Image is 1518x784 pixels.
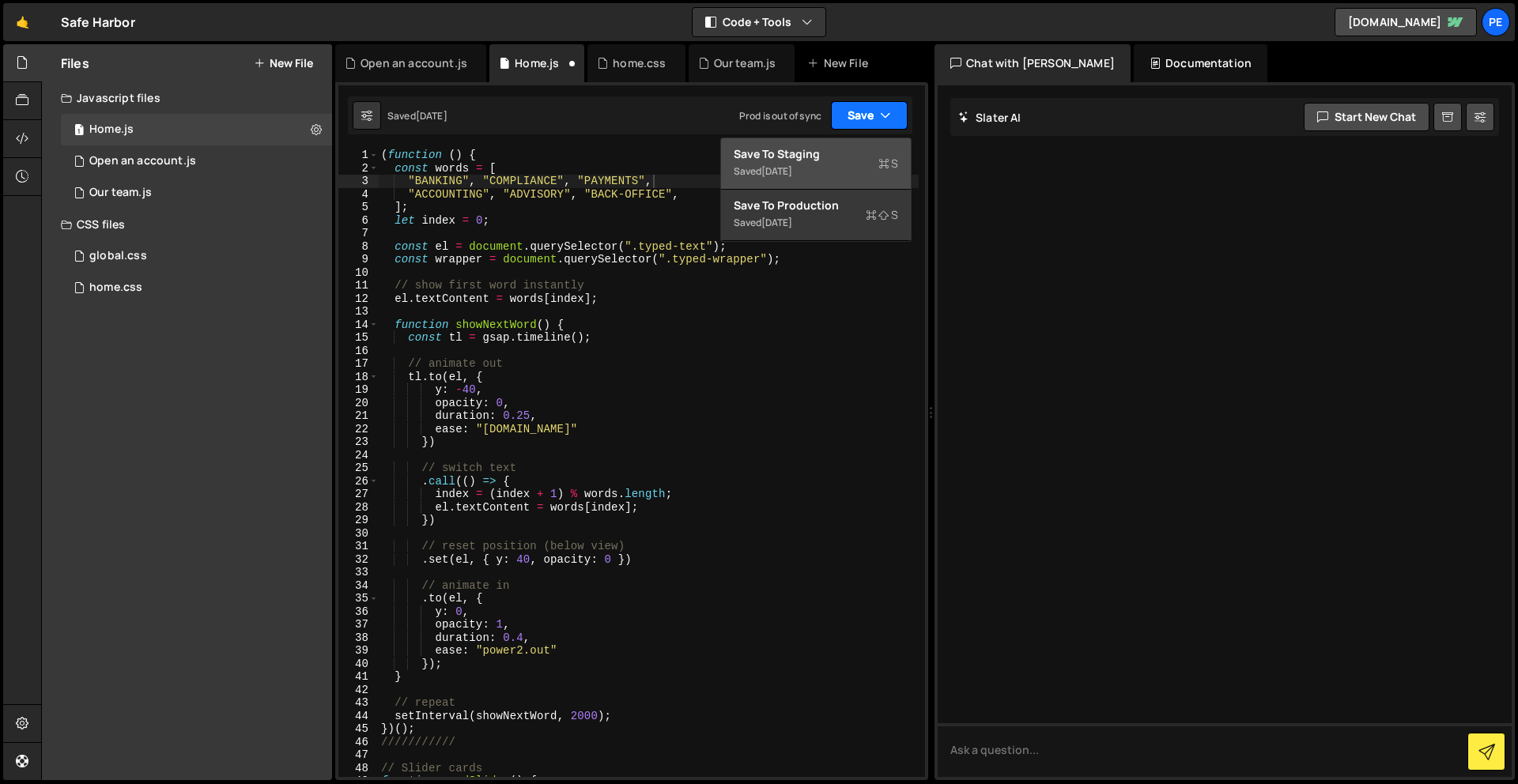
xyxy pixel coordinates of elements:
h2: Slater AI [958,110,1021,125]
div: New File [807,55,874,71]
div: 24 [338,449,379,462]
button: New File [254,57,313,70]
div: 30 [338,527,379,541]
div: Safe Harbor [61,13,135,32]
div: Save to Staging [734,146,898,162]
div: 3 [338,175,379,188]
span: S [878,156,898,171]
div: 16385/45328.css [61,240,332,272]
div: 44 [338,710,379,723]
div: global.css [89,249,147,263]
div: Documentation [1134,44,1267,82]
div: 41 [338,670,379,684]
div: Our team.js [89,186,152,200]
div: 21 [338,409,379,423]
div: 12 [338,292,379,306]
div: CSS files [42,209,332,240]
div: Our team.js [714,55,776,71]
div: 16 [338,345,379,358]
div: [DATE] [761,216,792,229]
div: 37 [338,618,379,631]
div: 20 [338,397,379,410]
div: 16385/44326.js [61,114,332,145]
div: 11 [338,279,379,292]
a: 🤙 [3,3,42,41]
div: 35 [338,592,379,605]
button: Code + Tools [693,8,825,36]
div: Open an account.js [361,55,467,71]
div: 46 [338,736,379,749]
div: 25 [338,462,379,475]
div: 5 [338,201,379,214]
div: 7 [338,227,379,240]
div: 23 [338,435,379,449]
div: 48 [338,762,379,775]
div: 8 [338,240,379,254]
div: Home.js [89,122,134,137]
div: 31 [338,540,379,553]
div: 28 [338,501,379,514]
div: Saved [734,162,898,181]
div: 10 [338,266,379,280]
div: 6 [338,214,379,228]
div: 14 [338,318,379,332]
div: 15 [338,331,379,345]
div: Javascript files [42,82,332,114]
div: 32 [338,553,379,567]
div: 17 [338,357,379,371]
div: 34 [338,579,379,593]
div: 29 [338,514,379,527]
div: 26 [338,475,379,488]
div: 16385/45046.js [61,177,332,209]
div: 2 [338,162,379,175]
button: Start new chat [1304,103,1429,131]
div: Saved [734,213,898,232]
h2: Files [61,55,89,72]
div: 18 [338,371,379,384]
button: Save to ProductionS Saved[DATE] [721,190,911,241]
button: Save [831,101,908,130]
div: Saved [387,109,447,122]
div: 4 [338,188,379,202]
div: 16385/45146.css [61,272,332,303]
div: home.css [89,281,142,295]
div: 33 [338,566,379,579]
div: Open an account.js [61,145,332,177]
div: 27 [338,488,379,501]
div: 9 [338,253,379,266]
div: 22 [338,423,379,436]
div: 38 [338,631,379,645]
div: [DATE] [761,164,792,178]
button: Save to StagingS Saved[DATE] [721,138,911,190]
div: 42 [338,684,379,697]
div: 47 [338,748,379,762]
div: 40 [338,658,379,671]
div: home.css [613,55,666,71]
a: Pe [1482,8,1510,36]
div: 43 [338,696,379,710]
div: Chat with [PERSON_NAME] [935,44,1131,82]
div: 1 [338,149,379,162]
span: S [866,207,898,223]
div: Prod is out of sync [739,109,821,122]
div: Home.js [515,55,559,71]
div: 39 [338,644,379,658]
div: Save to Production [734,198,898,213]
div: 13 [338,305,379,318]
div: [DATE] [416,109,447,122]
a: [DOMAIN_NAME] [1335,8,1477,36]
div: 45 [338,722,379,736]
span: 1 [74,125,84,138]
div: Open an account.js [89,154,196,168]
div: 36 [338,605,379,619]
div: 19 [338,383,379,397]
